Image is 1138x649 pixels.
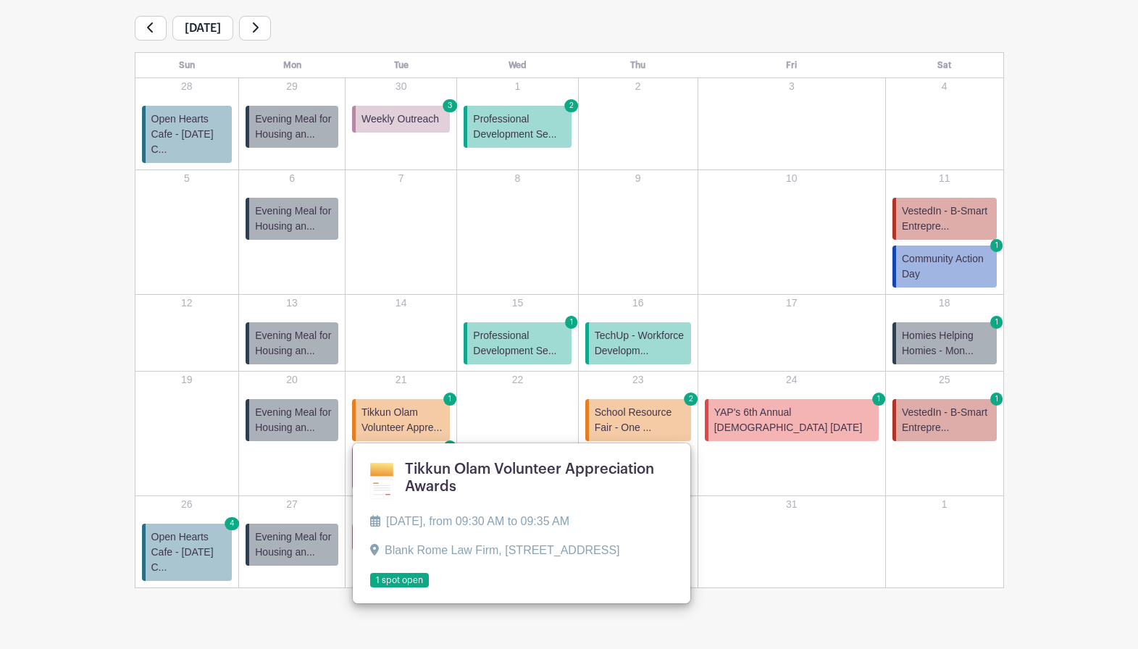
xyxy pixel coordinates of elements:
p: 14 [346,296,456,311]
p: 9 [580,171,697,186]
p: 25 [887,372,1003,388]
span: YAP's 6th Annual [DEMOGRAPHIC_DATA] [DATE] [714,405,873,435]
a: Tikkun Olam Volunteer Appre... 1 [352,399,450,441]
p: 4 [887,79,1003,94]
th: Sat [885,53,1003,78]
a: Open Hearts Cafe - [DATE] C... [142,106,233,163]
span: [DATE] [172,16,233,41]
span: Homies Helping Homies - Mon... [902,328,991,359]
p: 28 [346,497,456,512]
th: Wed [457,53,578,78]
a: Evening Meal for Housing an... [246,198,338,240]
span: 1 [990,239,1003,252]
p: 1 [458,79,577,94]
p: 11 [887,171,1003,186]
a: Community Action Day 1 [892,246,997,288]
a: Evening Meal for Housing an... [246,106,338,148]
span: TechUp - Workforce Developm... [595,328,685,359]
th: Thu [578,53,698,78]
span: 1 [990,393,1003,406]
p: 20 [240,372,344,388]
p: 19 [136,372,238,388]
span: 1 [443,393,456,406]
p: 26 [136,497,238,512]
span: School Resource Fair - One ... [595,405,685,435]
span: 1 [443,440,456,453]
p: 30 [346,79,456,94]
p: 21 [346,372,456,388]
a: VestedIn - B-Smart Entrepre... 1 [892,399,997,441]
p: 3 [699,79,884,94]
p: 10 [699,171,884,186]
a: Professional Development Se... 2 [464,106,571,148]
p: 6 [240,171,344,186]
p: 23 [580,372,697,388]
th: Fri [698,53,885,78]
p: 29 [240,79,344,94]
p: 24 [699,372,884,388]
span: Weekly Outreach [361,112,439,127]
th: Mon [239,53,346,78]
span: Tikkun Olam Volunteer Appre... [361,405,444,435]
span: 1 [872,393,885,406]
span: 4 [225,517,239,530]
p: 12 [136,296,238,311]
span: 1 [990,316,1003,329]
a: Evening Meal for Housing an... [246,399,338,441]
p: 18 [887,296,1003,311]
a: TechUp - Workforce Developm... [585,322,691,364]
span: VestedIn - B-Smart Entrepre... [902,204,991,234]
a: Evening Meal for Housing an... [246,322,338,364]
span: Open Hearts Cafe - [DATE] C... [151,112,227,157]
p: 8 [458,171,577,186]
span: Evening Meal for Housing an... [255,204,332,234]
a: Open Hearts Cafe - [DATE] C... 4 [142,524,233,581]
span: 2 [564,99,579,112]
a: Evening Meal for Housing an... [246,524,338,566]
p: 28 [136,79,238,94]
p: 16 [580,296,697,311]
span: 2 [684,393,698,406]
p: 22 [458,372,577,388]
p: 17 [699,296,884,311]
span: Evening Meal for Housing an... [255,112,332,142]
p: 7 [346,171,456,186]
span: 1 [565,316,578,329]
span: Evening Meal for Housing an... [255,405,332,435]
span: Evening Meal for Housing an... [255,328,332,359]
p: 31 [699,497,884,512]
p: 5 [136,171,238,186]
p: 1 [887,497,1003,512]
span: 3 [443,99,457,112]
a: Professional Development Se... 1 [464,322,571,364]
a: Homies Helping Homies - Mon... 1 [892,322,997,364]
span: Evening Meal for Housing an... [255,529,332,560]
p: 2 [580,79,697,94]
th: Sun [135,53,239,78]
p: 13 [240,296,344,311]
span: Open Hearts Cafe - [DATE] C... [151,529,227,575]
p: 15 [458,296,577,311]
a: School Resource Fair - One ... 2 [585,399,691,441]
a: VestedIn - B-Smart Entrepre... [892,198,997,240]
a: Weekly Outreach 3 [352,106,450,133]
p: 27 [240,497,344,512]
span: Professional Development Se... [473,328,565,359]
span: Community Action Day [902,251,991,282]
th: Tue [345,53,456,78]
span: VestedIn - B-Smart Entrepre... [902,405,991,435]
span: Professional Development Se... [473,112,565,142]
a: YAP's 6th Annual [DEMOGRAPHIC_DATA] [DATE] 1 [705,399,879,441]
